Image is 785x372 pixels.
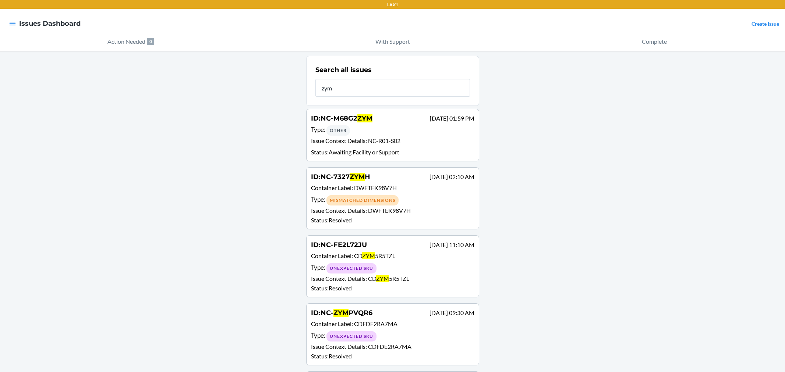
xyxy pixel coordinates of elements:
[306,167,479,229] a: ID:NC-7327ZYMH[DATE] 02:10 AMContainer Label: DWFTEK98V7HType: Mismatched DimensionsIssue Context...
[523,32,785,51] button: Complete
[368,137,400,144] span: NC-R01-S02
[306,235,479,297] a: ID:NC-FE2L72JU[DATE] 11:10 AMContainer Label: CDZYM5R5TZLType: Unexpected SKUIssue Context Detail...
[429,240,474,249] p: [DATE] 11:10 AM
[306,303,479,365] a: ID:NC-ZYMPVQR6[DATE] 09:30 AMContainer Label: CDFDE2RA7MAType: Unexpected SKUIssue Context Detail...
[354,184,397,191] span: DWFTEK98V7H
[321,309,333,317] span: NC-
[311,195,474,205] div: Type :
[321,114,357,122] span: NC-M68G2
[362,252,375,259] span: ZYM
[430,114,474,123] p: [DATE] 01:59 PM
[350,173,365,181] span: ZYM
[752,21,779,27] a: Create Issue
[311,206,474,215] p: Issue Context Details :
[311,114,372,123] h4: ID :
[311,263,474,273] div: Type :
[376,275,389,282] span: ZYM
[326,263,376,273] div: Unexpected SKU
[349,309,372,317] span: PVQR6
[311,125,474,136] div: Type :
[642,37,667,46] p: Complete
[354,252,362,259] span: CD
[368,275,376,282] span: CD
[311,136,474,147] p: Issue Context Details :
[357,114,372,122] span: ZYM
[107,37,145,46] p: Action Needed
[19,19,81,28] h4: Issues Dashboard
[365,173,370,181] span: H
[311,331,474,341] div: Type :
[333,309,349,317] span: ZYM
[311,274,474,283] p: Issue Context Details :
[311,240,367,250] h4: ID :
[311,319,474,330] p: Container Label :
[311,352,474,361] p: Status : Resolved
[311,251,474,262] p: Container Label :
[311,216,474,225] p: Status : Resolved
[311,183,474,194] p: Container Label :
[321,173,350,181] span: NC-7327
[429,308,474,317] p: [DATE] 09:30 AM
[315,65,372,75] h2: Search all issues
[311,284,474,293] p: Status : Resolved
[389,275,409,282] span: 5R5TZL
[429,172,474,181] p: [DATE] 02:10 AM
[387,1,398,8] p: LAX1
[326,195,399,205] div: Mismatched Dimensions
[311,172,370,182] h4: ID :
[147,38,154,45] p: 0
[311,342,474,351] p: Issue Context Details :
[375,252,395,259] span: 5R5TZL
[368,207,411,214] span: DWFTEK98V7H
[311,308,372,318] h4: ID :
[311,148,474,157] p: Status : Awaiting Facility or Support
[354,320,397,327] span: CDFDE2RA7MA
[321,241,367,249] span: NC-FE2L72JU
[326,125,350,136] div: Other
[306,109,479,161] a: ID:NC-M68G2ZYM[DATE] 01:59 PMType: OtherIssue Context Details: NC-R01-S02Status:Awaiting Facility...
[375,37,410,46] p: With Support
[326,331,376,341] div: Unexpected SKU
[368,343,411,350] span: CDFDE2RA7MA
[262,32,523,51] button: With Support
